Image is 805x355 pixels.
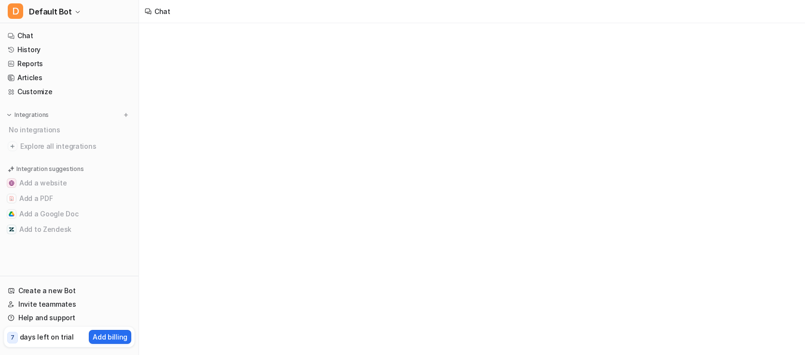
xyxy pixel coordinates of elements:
[6,112,13,118] img: expand menu
[29,5,72,18] span: Default Bot
[9,211,14,217] img: Add a Google Doc
[4,71,135,85] a: Articles
[4,29,135,43] a: Chat
[89,330,131,344] button: Add billing
[4,206,135,222] button: Add a Google DocAdd a Google Doc
[4,311,135,325] a: Help and support
[8,142,17,151] img: explore all integrations
[4,175,135,191] button: Add a websiteAdd a website
[4,57,135,71] a: Reports
[14,111,49,119] p: Integrations
[11,333,14,342] p: 7
[9,227,14,232] img: Add to Zendesk
[4,298,135,311] a: Invite teammates
[4,284,135,298] a: Create a new Bot
[20,332,74,342] p: days left on trial
[9,180,14,186] img: Add a website
[4,140,135,153] a: Explore all integrations
[16,165,83,173] p: Integration suggestions
[9,196,14,201] img: Add a PDF
[4,110,52,120] button: Integrations
[4,191,135,206] button: Add a PDFAdd a PDF
[154,6,170,16] div: Chat
[93,332,127,342] p: Add billing
[4,222,135,237] button: Add to ZendeskAdd to Zendesk
[8,3,23,19] span: D
[4,85,135,99] a: Customize
[6,122,135,138] div: No integrations
[123,112,129,118] img: menu_add.svg
[20,139,131,154] span: Explore all integrations
[4,43,135,57] a: History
